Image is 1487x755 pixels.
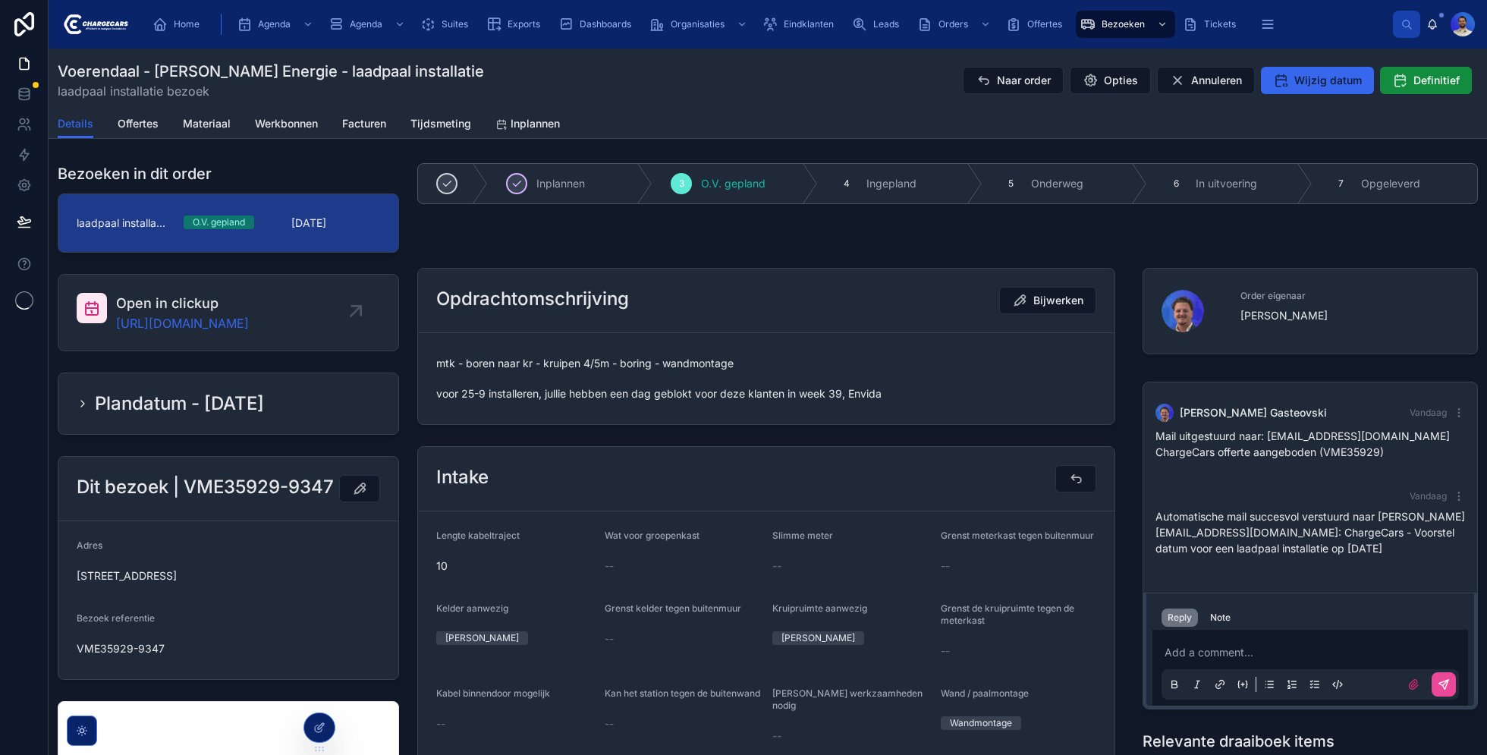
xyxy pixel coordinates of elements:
[1204,609,1237,627] button: Note
[580,18,631,30] span: Dashboards
[1008,178,1014,190] span: 5
[536,176,585,191] span: Inplannen
[1180,405,1327,420] span: [PERSON_NAME] Gasteovski
[436,530,520,541] span: Lengte kabeltraject
[58,61,484,82] h1: Voerendaal - [PERSON_NAME] Energie - laadpaal installatie
[255,116,318,131] span: Werkbonnen
[1076,11,1175,38] a: Bezoeken
[118,116,159,131] span: Offertes
[436,687,550,699] span: Kabel binnendoor mogelijk
[77,540,102,551] span: Adres
[58,275,398,351] a: Open in clickup[URL][DOMAIN_NAME]
[554,11,642,38] a: Dashboards
[1162,609,1198,627] button: Reply
[941,558,950,574] span: --
[232,11,321,38] a: Agenda
[193,215,245,229] div: O.V. gepland
[495,110,560,140] a: Inplannen
[1104,73,1138,88] span: Opties
[1031,176,1083,191] span: Onderweg
[938,18,968,30] span: Orders
[77,475,334,499] h2: Dit bezoek | VME35929-9347
[482,11,551,38] a: Exports
[605,687,760,699] span: Kan het station tegen de buitenwand
[1033,293,1083,308] span: Bijwerken
[1410,490,1447,502] span: Vandaag
[1413,73,1460,88] span: Definitief
[58,194,398,252] a: laadpaal installatieO.V. gepland[DATE]
[140,8,1393,41] div: scrollable content
[58,163,212,184] h1: Bezoeken in dit order
[605,602,741,614] span: Grenst kelder tegen buitenmuur
[1102,18,1145,30] span: Bezoeken
[772,687,923,711] span: [PERSON_NAME] werkzaamheden nodig
[784,18,834,30] span: Eindklanten
[1143,731,1335,752] h1: Relevante draaiboek items
[77,612,155,624] span: Bezoek referentie
[679,178,684,190] span: 3
[847,11,910,38] a: Leads
[999,287,1096,314] button: Bijwerken
[416,11,479,38] a: Suites
[772,602,867,614] span: Kruipruimte aanwezig
[116,314,249,332] a: [URL][DOMAIN_NAME]
[1210,612,1231,624] div: Note
[997,73,1051,88] span: Naar order
[941,602,1074,626] span: Grenst de kruipruimte tegen de meterkast
[941,687,1029,699] span: Wand / paalmontage
[324,11,413,38] a: Agenda
[255,110,318,140] a: Werkbonnen
[866,176,916,191] span: Ingepland
[645,11,755,38] a: Organisaties
[605,631,614,646] span: --
[1070,67,1151,94] button: Opties
[183,110,231,140] a: Materiaal
[58,82,484,100] span: laadpaal installatie bezoek
[913,11,998,38] a: Orders
[436,558,593,574] span: 10
[605,530,699,541] span: Wat voor groepenkast
[350,18,382,30] span: Agenda
[342,110,386,140] a: Facturen
[1380,67,1472,94] button: Definitief
[58,110,93,139] a: Details
[701,176,766,191] span: O.V. gepland
[342,116,386,131] span: Facturen
[1191,73,1242,88] span: Annuleren
[1240,308,1459,323] span: [PERSON_NAME]
[1155,508,1465,556] p: Automatische mail succesvol verstuurd naar [PERSON_NAME][EMAIL_ADDRESS][DOMAIN_NAME]: ChargeCars ...
[436,287,629,311] h2: Opdrachtomschrijving
[58,116,93,131] span: Details
[1157,67,1255,94] button: Annuleren
[436,465,489,489] h2: Intake
[605,716,614,731] span: --
[772,530,833,541] span: Slimme meter
[116,293,249,314] span: Open in clickup
[174,18,200,30] span: Home
[442,18,468,30] span: Suites
[511,116,560,131] span: Inplannen
[1174,178,1179,190] span: 6
[1338,178,1344,190] span: 7
[1001,11,1073,38] a: Offertes
[758,11,844,38] a: Eindklanten
[844,178,850,190] span: 4
[1361,176,1420,191] span: Opgeleverd
[605,558,614,574] span: --
[1240,290,1459,302] span: Order eigenaar
[118,110,159,140] a: Offertes
[436,356,1096,401] span: mtk - boren naar kr - kruipen 4/5m - boring - wandmontage voor 25-9 installeren, jullie hebben ee...
[950,716,1012,730] div: Wandmontage
[1027,18,1062,30] span: Offertes
[941,643,950,659] span: --
[410,116,471,131] span: Tijdsmeting
[772,728,781,744] span: --
[291,215,380,231] span: [DATE]
[941,530,1094,541] span: Grenst meterkast tegen buitenmuur
[1410,407,1447,418] span: Vandaag
[77,215,165,231] span: laadpaal installatie
[77,568,380,584] span: [STREET_ADDRESS]
[258,18,291,30] span: Agenda
[77,641,380,656] span: VME35929-9347
[1178,11,1247,38] a: Tickets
